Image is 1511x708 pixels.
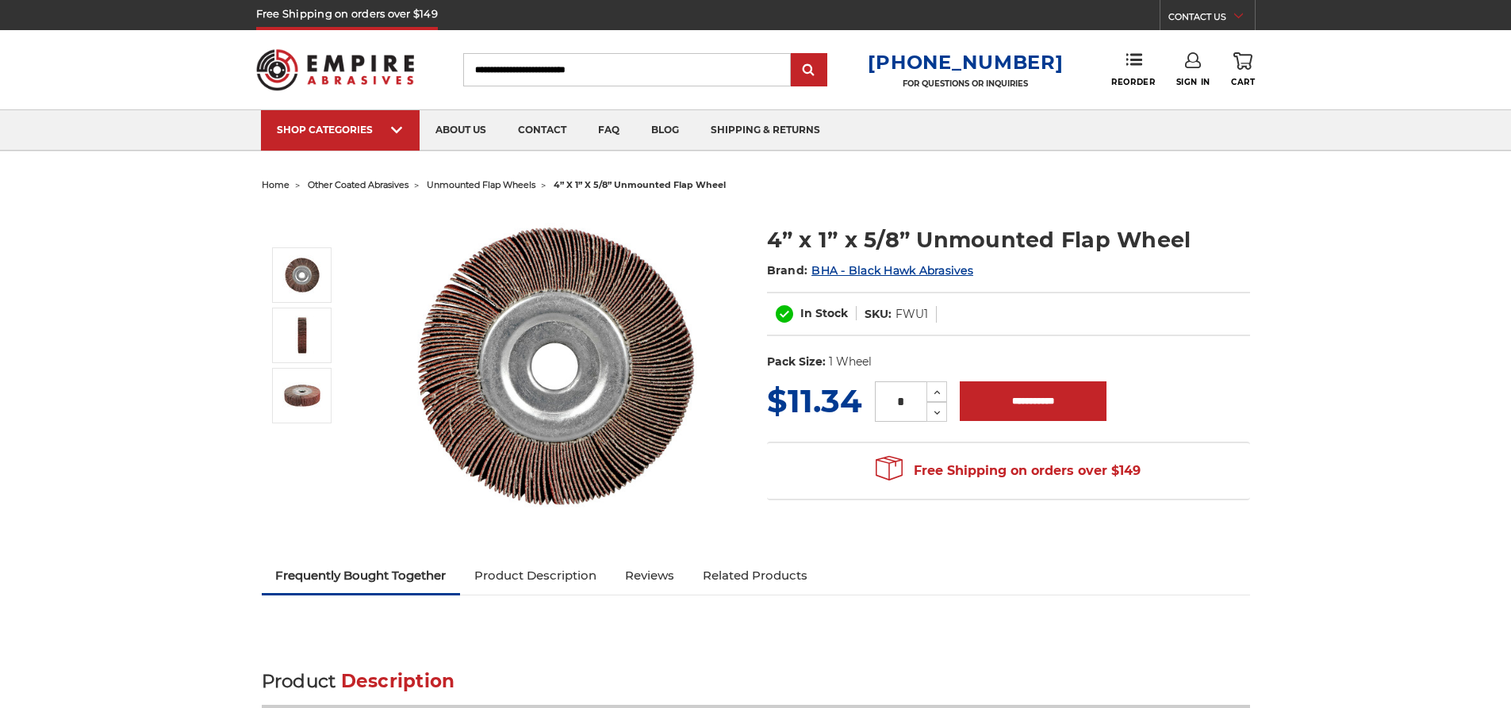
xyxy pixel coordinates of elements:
[460,558,611,593] a: Product Description
[811,263,973,277] a: BHA - Black Hawk Abrasives
[1176,77,1210,87] span: Sign In
[256,39,415,101] img: Empire Abrasives
[688,558,822,593] a: Related Products
[865,306,892,323] dt: SKU:
[800,306,848,320] span: In Stock
[695,110,836,151] a: shipping & returns
[262,558,461,593] a: Frequently Bought Together
[793,55,825,86] input: Submit
[767,354,826,370] dt: Pack Size:
[611,558,688,593] a: Reviews
[341,670,455,692] span: Description
[895,306,928,323] dd: FWU1
[308,179,408,190] a: other coated abrasives
[868,51,1063,74] a: [PHONE_NUMBER]
[1111,52,1155,86] a: Reorder
[1168,8,1255,30] a: CONTACT US
[282,316,322,355] img: 4 inch flap wheel
[282,376,322,415] img: 4” x 1” x 5/8” Unmounted Flap Wheel
[277,124,404,136] div: SHOP CATEGORIES
[262,670,336,692] span: Product
[1231,77,1255,87] span: Cart
[767,263,808,277] span: Brand:
[829,354,872,370] dd: 1 Wheel
[427,179,535,190] a: unmounted flap wheels
[635,110,695,151] a: blog
[582,110,635,151] a: faq
[1231,52,1255,87] a: Cart
[554,179,726,190] span: 4” x 1” x 5/8” unmounted flap wheel
[262,179,290,190] a: home
[502,110,582,151] a: contact
[868,78,1063,89] p: FOR QUESTIONS OR INQUIRIES
[767,381,862,420] span: $11.34
[1111,77,1155,87] span: Reorder
[876,455,1141,487] span: Free Shipping on orders over $149
[397,208,715,525] img: 4" x 1" x 5/8" aluminum oxide unmounted flap wheel
[767,224,1250,255] h1: 4” x 1” x 5/8” Unmounted Flap Wheel
[420,110,502,151] a: about us
[282,255,322,295] img: 4" x 1" x 5/8" aluminum oxide unmounted flap wheel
